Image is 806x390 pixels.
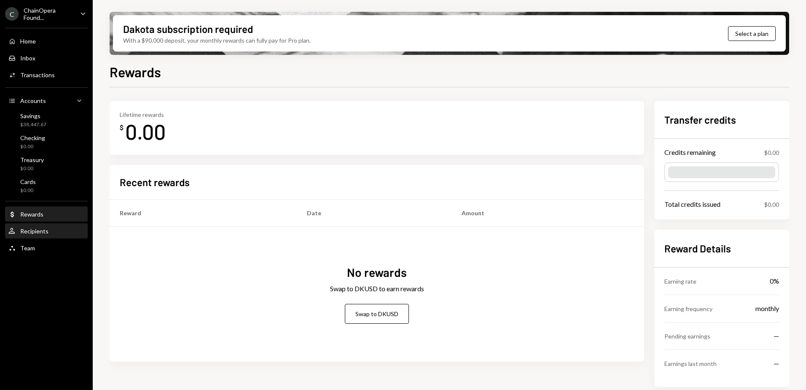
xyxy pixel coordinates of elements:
[24,7,73,21] div: ChainOpera Found...
[664,359,717,368] div: Earnings last month
[664,147,716,157] div: Credits remaining
[125,118,166,145] div: 0.00
[20,143,45,150] div: $0.00
[20,211,43,218] div: Rewards
[664,113,779,127] h2: Transfer credits
[5,240,88,255] a: Team
[20,71,55,79] div: Transactions
[20,54,35,62] div: Inbox
[20,121,46,128] div: $38,447.67
[345,304,409,324] button: Swap to DKUSD
[20,244,35,252] div: Team
[664,332,710,341] div: Pending earnings
[20,134,45,141] div: Checking
[110,63,161,80] h1: Rewards
[20,112,46,119] div: Savings
[764,200,779,209] div: $0.00
[20,38,36,45] div: Home
[728,26,776,41] button: Select a plan
[5,223,88,238] a: Recipients
[755,303,779,314] div: monthly
[5,50,88,65] a: Inbox
[120,111,166,118] div: Lifetime rewards
[330,284,424,294] div: Swap to DKUSD to earn rewards
[20,227,48,235] div: Recipients
[20,156,44,163] div: Treasury
[347,264,407,281] div: No rewards
[5,33,88,49] a: Home
[5,206,88,222] a: Rewards
[664,241,779,255] h2: Reward Details
[770,276,779,286] div: 0%
[20,97,46,104] div: Accounts
[123,22,253,36] div: Dakota subscription required
[764,148,779,157] div: $0.00
[120,123,124,132] div: $
[297,199,451,226] th: Date
[5,110,88,130] a: Savings$38,447.67
[664,277,696,286] div: Earning rate
[664,304,712,313] div: Earning frequency
[664,199,720,209] div: Total credits issued
[451,199,644,226] th: Amount
[20,178,36,185] div: Cards
[774,331,779,341] div: —
[110,199,297,226] th: Reward
[5,7,19,21] div: C
[5,132,88,152] a: Checking$0.00
[5,67,88,82] a: Transactions
[20,165,44,172] div: $0.00
[20,187,36,194] div: $0.00
[120,175,190,189] h2: Recent rewards
[5,154,88,174] a: Treasury$0.00
[5,176,88,196] a: Cards$0.00
[774,358,779,368] div: —
[123,36,311,45] div: With a $90,000 deposit, your monthly rewards can fully pay for Pro plan.
[5,93,88,108] a: Accounts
